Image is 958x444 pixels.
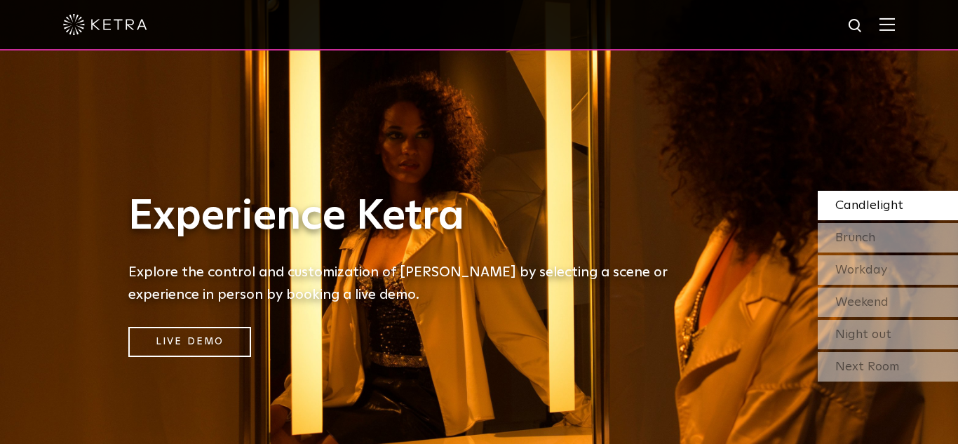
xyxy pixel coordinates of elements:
[847,18,865,35] img: search icon
[835,296,889,309] span: Weekend
[128,327,251,357] a: Live Demo
[63,14,147,35] img: ketra-logo-2019-white
[879,18,895,31] img: Hamburger%20Nav.svg
[128,194,689,240] h1: Experience Ketra
[818,352,958,382] div: Next Room
[835,199,903,212] span: Candlelight
[835,264,887,276] span: Workday
[835,231,875,244] span: Brunch
[835,328,891,341] span: Night out
[128,261,689,306] h5: Explore the control and customization of [PERSON_NAME] by selecting a scene or experience in pers...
